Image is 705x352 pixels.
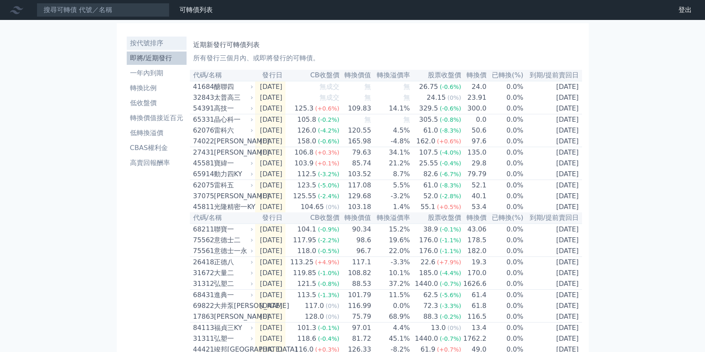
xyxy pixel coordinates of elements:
[371,70,410,81] th: 轉換溢價率
[340,246,372,257] td: 96.7
[340,322,372,334] td: 97.01
[214,301,252,311] div: 大井泵[PERSON_NAME]
[293,103,315,113] div: 125.3
[318,292,339,298] span: (-1.3%)
[487,278,524,290] td: 0.0%
[255,125,286,136] td: [DATE]
[214,235,252,245] div: 意德士二
[371,300,410,311] td: 0.0%
[214,191,252,201] div: [PERSON_NAME]
[340,70,372,81] th: 轉換價值
[440,193,461,199] span: (-2.8%)
[672,3,698,17] a: 登出
[462,103,487,114] td: 300.0
[127,96,187,110] a: 低收盤價
[291,191,318,201] div: 125.55
[318,171,339,177] span: (-3.2%)
[193,312,212,322] div: 17863
[285,70,339,81] th: CB收盤價
[193,268,212,278] div: 31672
[410,70,462,81] th: 股票收盤價
[295,323,318,333] div: 101.3
[214,246,252,256] div: 意德士一永
[255,300,286,311] td: [DATE]
[524,81,582,92] td: [DATE]
[214,169,252,179] div: 動力四KY
[127,141,187,155] a: CBAS權利金
[255,147,286,158] td: [DATE]
[214,202,252,212] div: 光隆精密一KY
[422,290,440,300] div: 62.5
[487,268,524,278] td: 0.0%
[487,136,524,147] td: 0.0%
[524,158,582,169] td: [DATE]
[293,158,315,168] div: 103.9
[255,180,286,191] td: [DATE]
[190,212,255,224] th: 代碼/名稱
[487,246,524,257] td: 0.0%
[340,300,372,311] td: 116.99
[318,116,339,123] span: (-0.2%)
[318,281,339,287] span: (-0.8%)
[214,115,252,125] div: 晶心科一
[371,235,410,246] td: 19.6%
[371,257,410,268] td: -3.3%
[364,116,371,123] span: 無
[127,53,187,63] li: 即將/近期發行
[193,180,212,190] div: 62075
[413,279,440,289] div: 1440.0
[462,235,487,246] td: 178.5
[371,224,410,235] td: 15.2%
[487,322,524,334] td: 0.0%
[127,143,187,153] li: CBAS權利金
[295,136,318,146] div: 158.0
[340,224,372,235] td: 90.34
[340,158,372,169] td: 85.74
[340,169,372,180] td: 103.52
[371,202,410,212] td: 1.4%
[415,136,437,146] div: 162.0
[319,94,339,101] span: 無成交
[462,136,487,147] td: 97.6
[193,169,212,179] div: 65914
[524,212,582,224] th: 到期/提前賣回日
[371,180,410,191] td: 5.5%
[340,180,372,191] td: 117.08
[295,180,318,190] div: 123.5
[193,136,212,146] div: 74022
[255,70,286,81] th: 發行日
[291,268,318,278] div: 119.85
[371,268,410,278] td: 10.1%
[318,138,339,145] span: (-0.6%)
[190,70,255,81] th: 代碼/名稱
[487,300,524,311] td: 0.0%
[524,202,582,212] td: [DATE]
[214,93,252,103] div: 太普高三
[255,169,286,180] td: [DATE]
[255,81,286,92] td: [DATE]
[318,226,339,233] span: (-0.9%)
[440,182,461,189] span: (-8.3%)
[193,202,212,212] div: 45811
[487,235,524,246] td: 0.0%
[255,92,286,103] td: [DATE]
[340,147,372,158] td: 79.63
[419,257,437,267] div: 22.6
[524,268,582,278] td: [DATE]
[193,279,212,289] div: 31312
[371,158,410,169] td: 21.2%
[418,158,440,168] div: 25.55
[326,313,339,320] span: (0%)
[319,83,339,91] span: 無成交
[462,224,487,235] td: 43.06
[437,204,461,210] span: (+0.5%)
[127,83,187,93] li: 轉換比例
[371,136,410,147] td: -4.8%
[371,147,410,158] td: 34.1%
[419,202,437,212] div: 55.1
[255,278,286,290] td: [DATE]
[487,169,524,180] td: 0.0%
[422,169,440,179] div: 82.6
[462,81,487,92] td: 24.0
[303,301,326,311] div: 117.0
